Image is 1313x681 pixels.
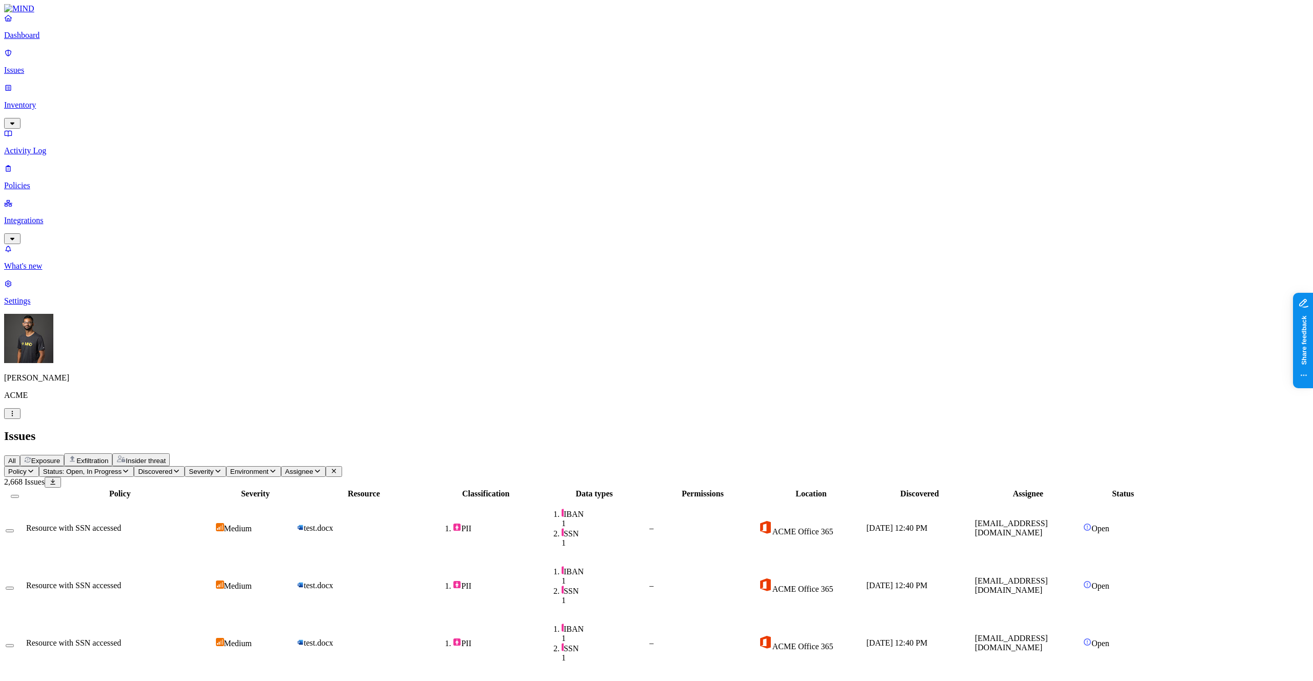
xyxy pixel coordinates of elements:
span: Open [1091,639,1109,648]
p: What's new [4,262,1309,271]
span: Assignee [285,468,313,475]
span: Open [1091,524,1109,533]
button: Select all [11,495,19,498]
img: severity-medium [216,580,224,589]
span: Open [1091,582,1109,590]
span: Policy [8,468,27,475]
img: pii [453,580,461,589]
span: Medium [224,639,252,648]
span: Medium [224,582,252,590]
img: pii-line [562,643,564,651]
img: status-open [1083,638,1091,646]
div: 1 [562,519,647,528]
img: pii [453,638,461,646]
a: Dashboard [4,13,1309,40]
span: ACME Office 365 [772,527,833,536]
a: Integrations [4,198,1309,243]
div: Status [1083,489,1163,498]
span: Environment [230,468,269,475]
a: Activity Log [4,129,1309,155]
div: 1 [562,538,647,548]
img: severity-medium [216,523,224,531]
img: microsoft-word [297,639,304,646]
a: Inventory [4,83,1309,127]
p: Settings [4,296,1309,306]
p: Inventory [4,101,1309,110]
div: Location [758,489,864,498]
div: IBAN [562,509,647,519]
div: 1 [562,653,647,663]
img: microsoft-word [297,582,304,588]
div: SSN [562,528,647,538]
p: Activity Log [4,146,1309,155]
img: office-365 [758,577,772,592]
img: Amit Cohen [4,314,53,363]
span: [EMAIL_ADDRESS][DOMAIN_NAME] [975,576,1048,594]
p: [PERSON_NAME] [4,373,1309,383]
span: – [649,524,653,532]
span: Status: Open, In Progress [43,468,122,475]
span: – [649,581,653,590]
div: SSN [562,643,647,653]
span: Medium [224,524,252,533]
p: ACME [4,391,1309,400]
div: IBAN [562,624,647,634]
span: [DATE] 12:40 PM [866,581,927,590]
span: [DATE] 12:40 PM [866,524,927,532]
span: test.docx [304,638,333,647]
div: Severity [216,489,295,498]
p: Dashboard [4,31,1309,40]
span: Resource with SSN accessed [26,581,121,590]
span: Resource with SSN accessed [26,638,121,647]
span: Resource with SSN accessed [26,524,121,532]
button: Select row [6,529,14,532]
img: office-365 [758,635,772,649]
button: Select row [6,644,14,647]
img: pii-line [562,624,564,632]
span: ACME Office 365 [772,642,833,651]
span: ACME Office 365 [772,585,833,593]
div: 1 [562,634,647,643]
img: severity-medium [216,638,224,646]
div: Discovered [866,489,972,498]
img: MIND [4,4,34,13]
span: [DATE] 12:40 PM [866,638,927,647]
div: Policy [26,489,214,498]
a: Settings [4,279,1309,306]
div: Resource [297,489,430,498]
img: status-open [1083,580,1091,589]
img: status-open [1083,523,1091,531]
div: Classification [432,489,539,498]
img: pii-line [562,586,564,594]
p: Issues [4,66,1309,75]
span: Insider threat [126,457,166,465]
span: All [8,457,16,465]
span: test.docx [304,581,333,590]
a: Issues [4,48,1309,75]
img: microsoft-word [297,524,304,531]
div: PII [453,523,539,533]
img: pii [453,523,461,531]
span: [EMAIL_ADDRESS][DOMAIN_NAME] [975,519,1048,537]
span: test.docx [304,524,333,532]
div: 1 [562,596,647,605]
div: Assignee [975,489,1081,498]
div: PII [453,638,539,648]
p: Integrations [4,216,1309,225]
img: office-365 [758,520,772,534]
span: Severity [189,468,213,475]
div: IBAN [562,566,647,576]
a: What's new [4,244,1309,271]
span: [EMAIL_ADDRESS][DOMAIN_NAME] [975,634,1048,652]
span: Exfiltration [76,457,108,465]
div: PII [453,580,539,591]
p: Policies [4,181,1309,190]
span: Exposure [31,457,60,465]
span: 2,668 Issues [4,477,45,486]
h2: Issues [4,429,1309,443]
img: pii-line [562,528,564,536]
button: Select row [6,587,14,590]
a: MIND [4,4,1309,13]
div: Permissions [649,489,755,498]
